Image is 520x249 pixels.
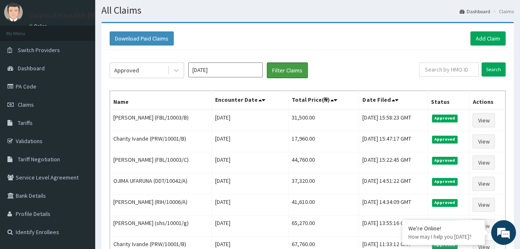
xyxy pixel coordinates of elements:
span: Approved [432,136,458,143]
li: Claims [491,8,514,15]
input: Search [482,62,506,77]
th: Encounter Date [211,91,288,110]
td: [DATE] [211,110,288,131]
a: View [472,156,495,170]
a: View [472,113,495,127]
button: Download Paid Claims [110,31,174,45]
span: Approved [432,178,458,185]
input: Search by HMO ID [419,62,479,77]
img: d_794563401_company_1708531726252_794563401 [15,41,34,62]
td: [DATE] 15:47:17 GMT [359,131,427,152]
a: View [472,198,495,212]
span: Approved [432,241,458,249]
td: [PERSON_NAME] (RIH/10006/A) [110,194,212,215]
span: Approved [432,115,458,122]
th: Status [427,91,469,110]
span: Approved [432,157,458,164]
td: [DATE] [211,173,288,194]
span: We're online! [48,73,114,156]
span: Approved [432,199,458,206]
td: 65,270.00 [288,215,359,237]
span: Dashboard [18,65,45,72]
td: OJIMA UFARUNA (DDT/10042/A) [110,173,212,194]
p: How may I help you today? [408,233,479,240]
td: [DATE] [211,194,288,215]
a: View [472,219,495,233]
th: Total Price(₦) [288,91,359,110]
th: Actions [469,91,506,110]
td: [DATE] 14:51:22 GMT [359,173,427,194]
td: Charity Ivande (PRW/10001/B) [110,131,212,152]
td: 17,960.00 [288,131,359,152]
h1: All Claims [101,5,514,16]
span: Switch Providers [18,46,60,54]
td: 37,320.00 [288,173,359,194]
p: Corporate Health [MEDICAL_DATA] [29,12,141,19]
td: [PERSON_NAME] (shs/10001/g) [110,215,212,237]
div: Chat with us now [43,46,139,57]
img: User Image [4,3,23,22]
a: Add Claim [470,31,506,45]
div: We're Online! [408,225,479,232]
td: [DATE] 15:58:23 GMT [359,110,427,131]
td: [DATE] 14:34:09 GMT [359,194,427,215]
td: [DATE] [211,152,288,173]
a: View [472,134,495,148]
th: Date Filed [359,91,427,110]
div: Minimize live chat window [136,4,156,24]
a: Online [29,23,49,29]
td: [PERSON_NAME] (FBL/10003/C) [110,152,212,173]
a: View [472,177,495,191]
a: Dashboard [460,8,490,15]
td: [DATE] 15:22:45 GMT [359,152,427,173]
td: 44,760.00 [288,152,359,173]
span: Tariff Negotiation [18,156,60,163]
th: Name [110,91,212,110]
td: [DATE] 13:55:16 GMT [359,215,427,237]
button: Filter Claims [267,62,308,78]
input: Select Month and Year [188,62,263,77]
td: 31,500.00 [288,110,359,131]
span: Claims [18,101,34,108]
div: Approved [114,66,139,74]
td: [DATE] [211,131,288,152]
textarea: Type your message and hit 'Enter' [4,163,158,192]
td: 41,610.00 [288,194,359,215]
td: [DATE] [211,215,288,237]
span: Tariffs [18,119,33,127]
td: [PERSON_NAME] (FBL/10003/B) [110,110,212,131]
